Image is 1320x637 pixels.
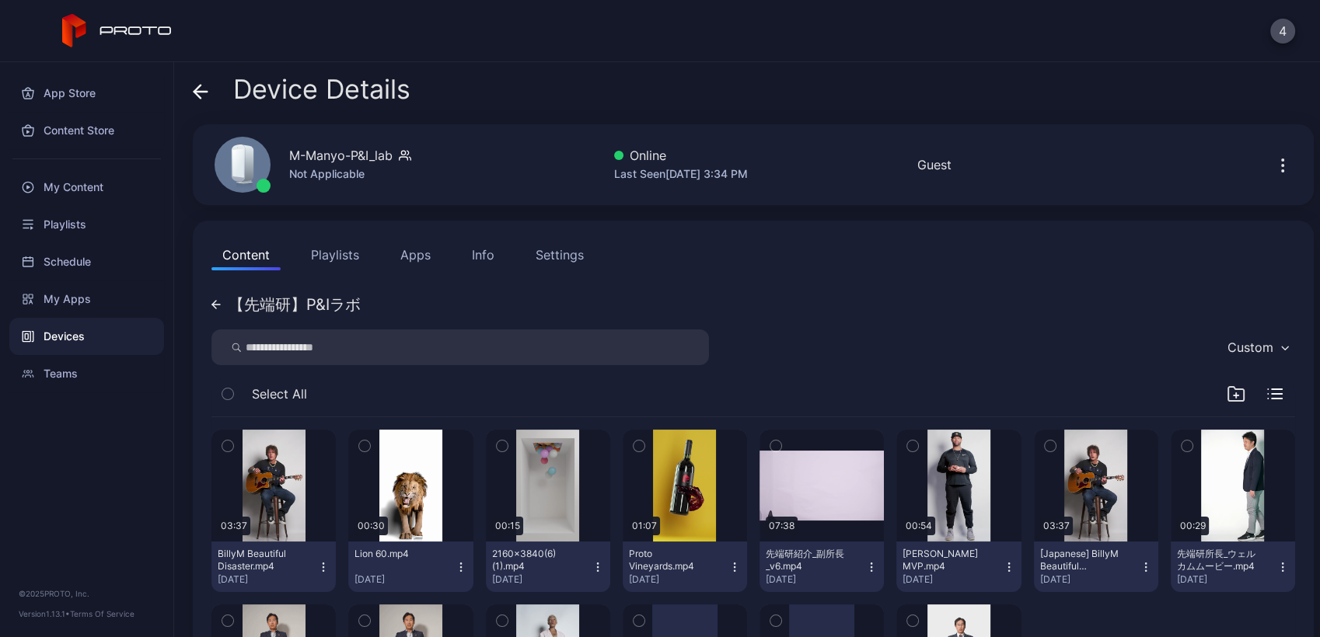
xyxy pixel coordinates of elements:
div: 【先端研】P&Iラボ [229,297,361,312]
button: Content [211,239,281,270]
div: [DATE] [1177,573,1276,586]
button: Settings [525,239,595,270]
div: Online [614,146,748,165]
a: Content Store [9,112,164,149]
a: Teams [9,355,164,392]
div: Albert Pujols MVP.mp4 [903,548,988,573]
div: M-Manyo-P&I_lab [289,146,393,165]
a: Terms Of Service [70,609,134,618]
div: BillyM Beautiful Disaster.mp4 [218,548,303,573]
a: Schedule [9,243,164,280]
button: Playlists [300,239,370,270]
div: [Japanese] BillyM Beautiful Disaster.mp4 [1040,548,1126,573]
button: BillyM Beautiful Disaster.mp4[DATE] [211,541,336,592]
div: [DATE] [354,573,454,586]
button: [PERSON_NAME] MVP.mp4[DATE] [896,541,1021,592]
div: © 2025 PROTO, Inc. [19,587,155,600]
div: [DATE] [766,573,865,586]
div: [DATE] [218,573,317,586]
div: [DATE] [903,573,1002,586]
button: 4 [1270,19,1295,44]
button: Custom [1220,329,1295,365]
div: Info [472,245,494,264]
a: Playlists [9,206,164,243]
div: Not Applicable [289,165,411,183]
a: My Apps [9,280,164,318]
div: Lion 60.mp4 [354,548,440,560]
button: Apps [389,239,442,270]
div: Guest [917,155,952,174]
div: Settings [536,245,584,264]
button: 2160×3840(6)(1).mp4[DATE] [486,541,610,592]
button: 先端研紹介_副所長_v6.mp4[DATE] [760,541,884,592]
div: Proto Vineyards.mp4 [629,548,714,573]
button: Proto Vineyards.mp4[DATE] [623,541,747,592]
div: Last Seen [DATE] 3:34 PM [614,165,748,183]
button: 先端研所長_ウェルカムムービー.mp4[DATE] [1171,541,1295,592]
div: 先端研所長_ウェルカムムービー.mp4 [1177,548,1262,573]
a: Devices [9,318,164,355]
button: Lion 60.mp4[DATE] [348,541,473,592]
div: 2160×3840(6)(1).mp4 [492,548,578,573]
a: My Content [9,169,164,206]
span: Device Details [233,75,410,104]
div: [DATE] [629,573,728,586]
span: Select All [252,385,307,403]
div: [DATE] [1040,573,1140,586]
button: Info [461,239,505,270]
div: Custom [1227,339,1273,355]
button: [Japanese] BillyM Beautiful Disaster.mp4[DATE] [1034,541,1158,592]
div: 先端研紹介_副所長_v6.mp4 [766,548,851,573]
span: Version 1.13.1 • [19,609,70,618]
div: [DATE] [492,573,592,586]
a: App Store [9,75,164,112]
